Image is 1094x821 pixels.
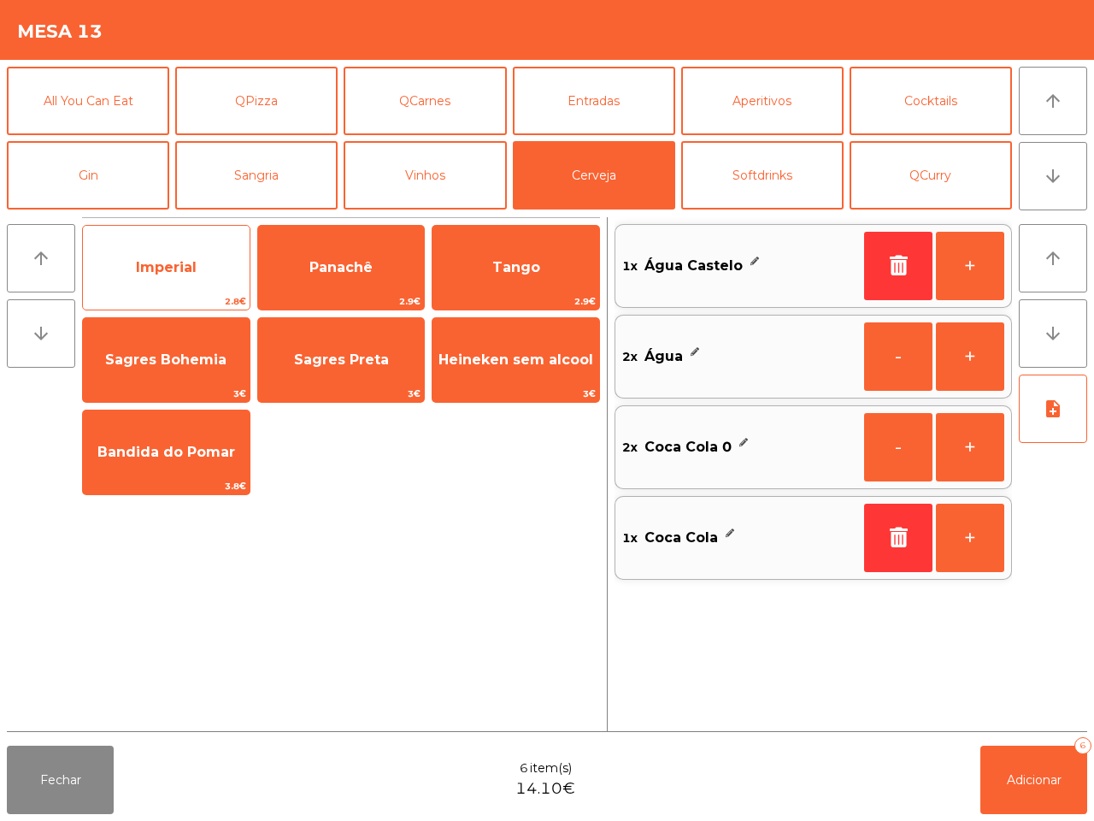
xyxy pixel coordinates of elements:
[1007,772,1062,788] span: Adicionar
[1074,737,1091,754] div: 6
[344,67,506,135] button: QCarnes
[105,351,226,368] span: Sagres Bohemia
[344,141,506,210] button: Vinhos
[83,386,250,402] span: 3€
[1019,224,1087,292] button: arrow_upward
[622,253,638,279] span: 1x
[83,293,250,310] span: 2.8€
[1019,299,1087,368] button: arrow_downward
[175,141,338,210] button: Sangria
[936,413,1004,481] button: +
[622,344,638,369] span: 2x
[294,351,389,368] span: Sagres Preta
[936,322,1004,391] button: +
[850,141,1012,210] button: QCurry
[7,224,75,292] button: arrow_upward
[492,259,540,275] span: Tango
[7,746,114,814] button: Fechar
[258,386,425,402] span: 3€
[936,504,1004,572] button: +
[644,525,718,551] span: Coca Cola
[175,67,338,135] button: QPizza
[7,299,75,368] button: arrow_downward
[515,777,575,800] span: 14.10€
[513,67,675,135] button: Entradas
[97,444,235,460] span: Bandida do Pomar
[1019,142,1087,210] button: arrow_downward
[980,746,1087,814] button: Adicionar6
[1043,166,1063,186] i: arrow_downward
[1043,248,1063,269] i: arrow_upward
[644,253,743,279] span: Água Castelo
[31,248,51,269] i: arrow_upward
[1043,91,1063,111] i: arrow_upward
[530,759,572,777] span: item(s)
[432,293,599,310] span: 2.9€
[432,386,599,402] span: 3€
[1019,67,1087,135] button: arrow_upward
[520,759,528,777] span: 6
[438,351,593,368] span: Heineken sem alcool
[83,478,250,494] span: 3.8€
[7,67,169,135] button: All You Can Eat
[309,259,373,275] span: Panachê
[258,293,425,310] span: 2.9€
[681,141,844,210] button: Softdrinks
[7,141,169,210] button: Gin
[17,19,103,44] h4: Mesa 13
[644,434,732,460] span: Coca Cola 0
[1043,323,1063,344] i: arrow_downward
[864,413,932,481] button: -
[936,232,1004,300] button: +
[136,259,197,275] span: Imperial
[622,434,638,460] span: 2x
[1019,375,1087,443] button: note_add
[681,67,844,135] button: Aperitivos
[850,67,1012,135] button: Cocktails
[1043,399,1063,419] i: note_add
[31,323,51,344] i: arrow_downward
[644,344,683,369] span: Água
[513,141,675,210] button: Cerveja
[864,322,932,391] button: -
[622,525,638,551] span: 1x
